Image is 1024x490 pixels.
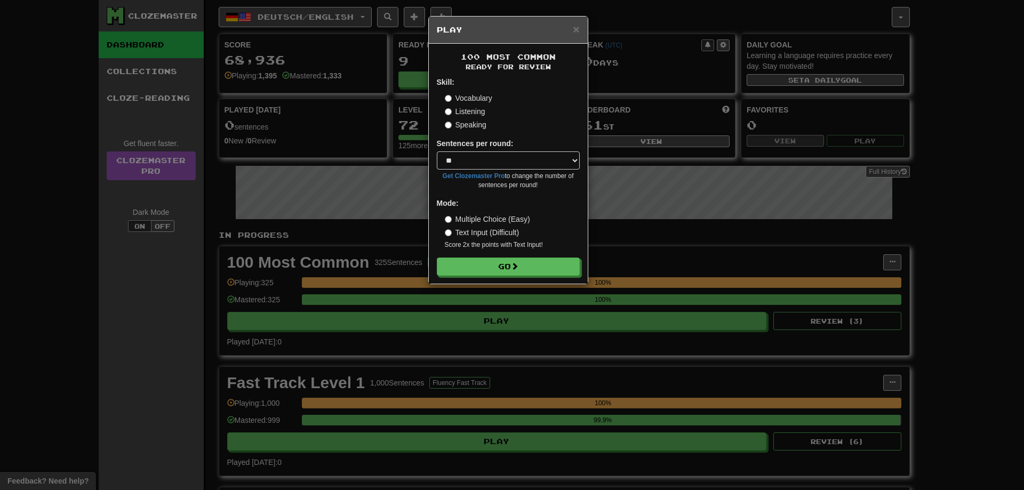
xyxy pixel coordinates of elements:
[573,23,579,35] button: Close
[437,199,459,207] strong: Mode:
[437,62,580,71] small: Ready for Review
[437,25,580,35] h5: Play
[445,93,492,103] label: Vocabulary
[461,52,556,61] span: 100 Most Common
[437,78,454,86] strong: Skill:
[445,122,452,128] input: Speaking
[437,138,514,149] label: Sentences per round:
[445,214,530,224] label: Multiple Choice (Easy)
[443,172,505,180] a: Get Clozemaster Pro
[445,229,452,236] input: Text Input (Difficult)
[445,216,452,223] input: Multiple Choice (Easy)
[445,95,452,102] input: Vocabulary
[445,240,580,250] small: Score 2x the points with Text Input !
[437,172,580,190] small: to change the number of sentences per round!
[437,258,580,276] button: Go
[445,108,452,115] input: Listening
[445,106,485,117] label: Listening
[445,119,486,130] label: Speaking
[573,23,579,35] span: ×
[445,227,519,238] label: Text Input (Difficult)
